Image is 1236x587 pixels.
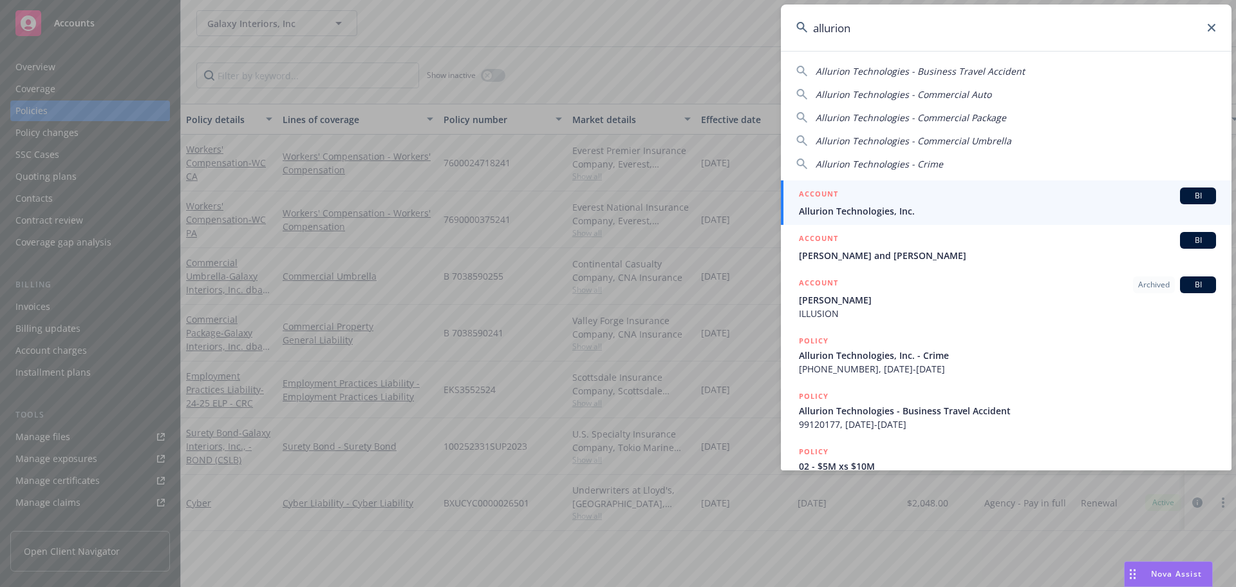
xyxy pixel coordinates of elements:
span: Allurion Technologies - Business Travel Accident [799,404,1216,418]
a: POLICYAllurion Technologies - Business Travel Accident99120177, [DATE]-[DATE] [781,383,1231,438]
span: ILLUSION [799,307,1216,320]
a: POLICYAllurion Technologies, Inc. - Crime[PHONE_NUMBER], [DATE]-[DATE] [781,327,1231,383]
span: 99120177, [DATE]-[DATE] [799,418,1216,431]
span: [PERSON_NAME] [799,293,1216,307]
button: Nova Assist [1124,561,1213,587]
h5: ACCOUNT [799,188,838,203]
h5: ACCOUNT [799,276,838,292]
h5: POLICY [799,445,829,458]
span: Allurion Technologies - Commercial Package [816,111,1006,124]
span: BI [1185,279,1211,291]
span: Allurion Technologies - Business Travel Accident [816,65,1025,77]
span: Allurion Technologies - Commercial Auto [816,88,991,101]
span: Nova Assist [1151,568,1202,579]
h5: POLICY [799,334,829,347]
span: [PHONE_NUMBER], [DATE]-[DATE] [799,362,1216,376]
span: [PERSON_NAME] and [PERSON_NAME] [799,249,1216,262]
h5: ACCOUNT [799,232,838,247]
span: 02 - $5M xs $10M [799,459,1216,473]
a: ACCOUNTArchivedBI[PERSON_NAME]ILLUSION [781,269,1231,327]
span: Archived [1138,279,1170,291]
span: Allurion Technologies - Commercial Umbrella [816,135,1011,147]
span: Allurion Technologies - Crime [816,158,943,170]
input: Search... [781,5,1231,51]
a: ACCOUNTBIAllurion Technologies, Inc. [781,180,1231,225]
div: Drag to move [1125,562,1141,586]
span: Allurion Technologies, Inc. - Crime [799,349,1216,362]
span: Allurion Technologies, Inc. [799,204,1216,218]
a: POLICY02 - $5M xs $10M [781,438,1231,494]
a: ACCOUNTBI[PERSON_NAME] and [PERSON_NAME] [781,225,1231,269]
h5: POLICY [799,390,829,403]
span: BI [1185,190,1211,202]
span: BI [1185,235,1211,246]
